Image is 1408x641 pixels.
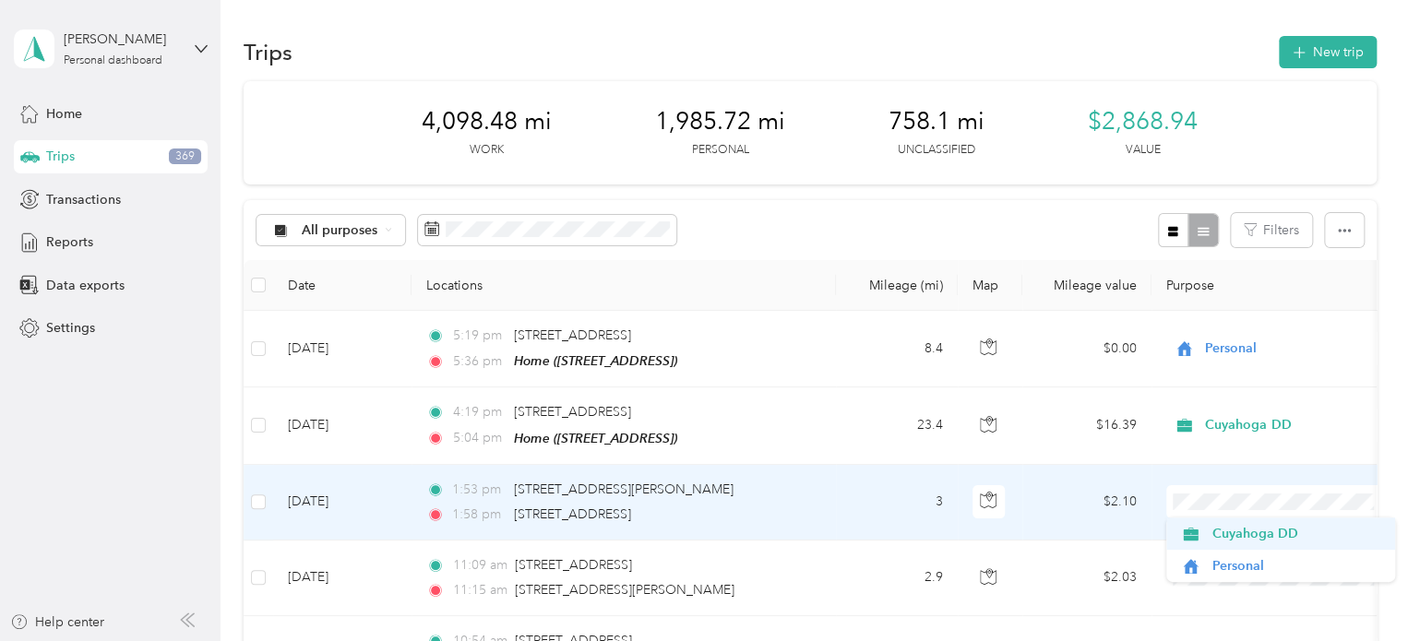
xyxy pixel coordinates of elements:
td: $0.00 [1022,311,1151,387]
th: Locations [412,260,836,311]
span: Cuyahoga DD [1205,415,1374,435]
span: [STREET_ADDRESS] [515,557,632,573]
span: Home [46,104,82,124]
td: $2.03 [1022,540,1151,616]
span: Settings [46,318,95,338]
span: 5:04 pm [452,428,505,448]
h1: Trips [244,42,292,62]
span: Transactions [46,190,121,209]
td: [DATE] [273,311,412,387]
th: Mileage value [1022,260,1151,311]
p: Personal [692,142,749,159]
span: 11:09 am [452,555,507,576]
span: [STREET_ADDRESS][PERSON_NAME] [515,582,734,598]
span: 1:58 pm [452,504,505,525]
span: Personal [1205,338,1374,359]
p: Work [470,142,504,159]
span: 1:53 pm [452,480,505,500]
button: New trip [1279,36,1377,68]
span: Data exports [46,276,125,295]
span: 758.1 mi [889,107,984,137]
span: 5:19 pm [452,326,505,346]
span: Home ([STREET_ADDRESS]) [514,353,677,368]
th: Date [273,260,412,311]
p: Unclassified [898,142,975,159]
span: [STREET_ADDRESS][PERSON_NAME] [514,481,734,497]
td: [DATE] [273,465,412,540]
p: Value [1126,142,1161,159]
td: 8.4 [836,311,958,387]
div: [PERSON_NAME] [64,30,179,49]
iframe: Everlance-gr Chat Button Frame [1305,538,1408,641]
button: Help center [10,612,104,632]
th: Map [958,260,1022,311]
span: 369 [169,148,201,165]
th: Mileage (mi) [836,260,958,311]
span: [STREET_ADDRESS] [514,327,631,343]
span: 4,098.48 mi [422,107,552,137]
td: 3 [836,465,958,540]
td: $2.10 [1022,465,1151,540]
td: 2.9 [836,540,958,616]
span: [STREET_ADDRESS] [514,404,631,420]
span: Personal [1211,556,1382,576]
span: [STREET_ADDRESS] [514,506,631,522]
td: 23.4 [836,387,958,464]
span: Trips [46,147,75,166]
span: $2,868.94 [1088,107,1198,137]
span: Reports [46,232,93,252]
span: 5:36 pm [452,351,505,372]
span: Home ([STREET_ADDRESS]) [514,431,677,445]
div: Personal dashboard [64,55,162,66]
td: $16.39 [1022,387,1151,464]
td: [DATE] [273,387,412,464]
span: Cuyahoga DD [1211,524,1382,543]
span: 4:19 pm [452,402,505,422]
span: 11:15 am [452,580,507,600]
span: 1,985.72 mi [655,107,785,137]
td: [DATE] [273,540,412,616]
button: Filters [1231,213,1312,247]
span: All purposes [302,224,378,237]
